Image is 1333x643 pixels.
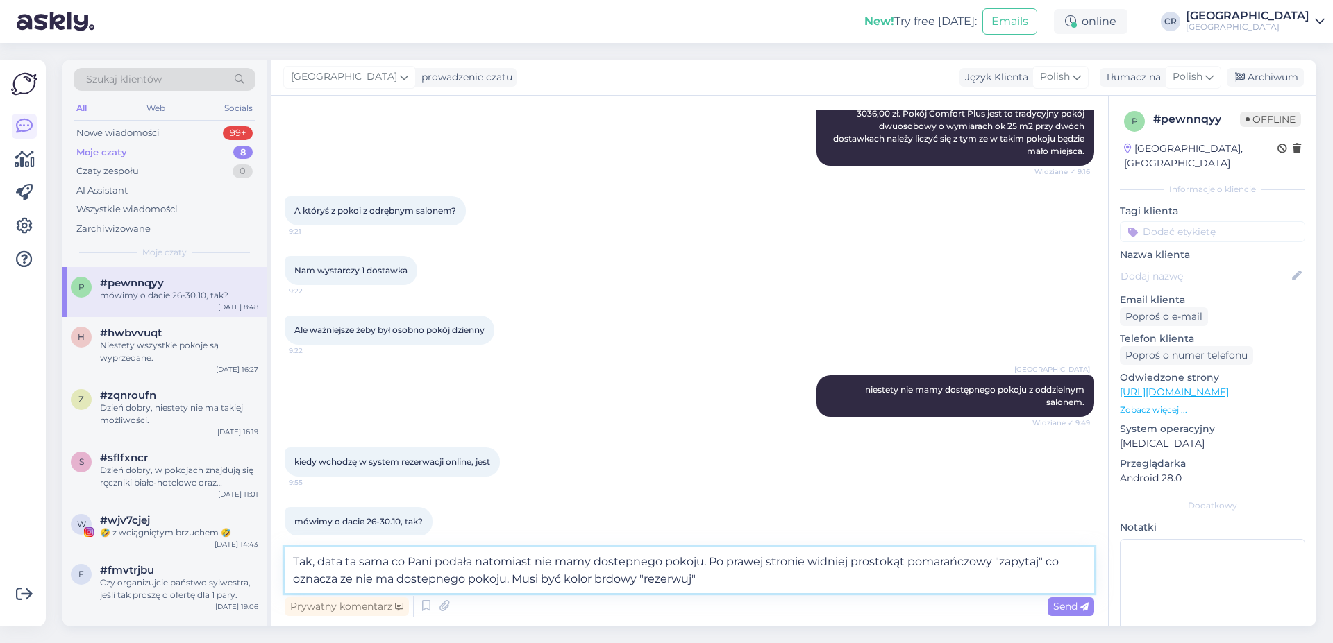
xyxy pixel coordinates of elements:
div: Socials [221,99,255,117]
p: System operacyjny [1120,422,1305,436]
button: Emails [982,8,1037,35]
div: Wszystkie wiadomości [76,203,178,216]
div: Dzień dobry, niestety nie ma takiej możliwości. [100,402,258,427]
div: AI Assistant [76,184,128,198]
span: A któryś z pokoi z odrębnym salonem? [294,205,456,216]
div: [DATE] 14:43 [215,539,258,549]
div: Web [144,99,168,117]
div: Dodatkowy [1120,499,1305,512]
div: Prywatny komentarz [285,597,409,616]
span: Widziane ✓ 9:49 [1032,418,1090,428]
div: Czaty zespołu [76,164,139,178]
div: Archiwum [1227,68,1304,87]
input: Dodać etykietę [1120,221,1305,242]
div: 0 [233,164,253,178]
span: Przepraszam za niedopatrzenie, z dwójką dzieci lat 9 to 3036,00 zł. Pokój Comfort Plus jest to tr... [833,96,1087,156]
div: prowadzenie czatu [416,70,512,85]
span: 9:21 [289,226,341,237]
span: #sflfxncr [100,452,148,464]
span: Nam wystarczy 1 dostawka [294,265,408,275]
a: [URL][DOMAIN_NAME] [1120,386,1229,398]
div: Moje czaty [76,146,127,160]
span: #wjv7cjej [100,514,150,526]
span: w [77,519,86,529]
p: Notatki [1120,520,1305,535]
div: [GEOGRAPHIC_DATA] [1186,22,1309,33]
span: #hwbvvuqt [100,327,162,339]
span: [GEOGRAPHIC_DATA] [291,69,397,85]
div: 8 [233,146,253,160]
div: Tłumacz na [1100,70,1161,85]
span: #fmvtrjbu [100,564,154,576]
div: # pewnnqyy [1153,111,1240,128]
span: Polish [1173,69,1202,85]
span: s [79,456,84,467]
span: Ale ważniejsze żeby był osobno pokój dzienny [294,325,485,335]
p: Zobacz więcej ... [1120,404,1305,416]
div: Niestety wszystkie pokoje są wyprzedane. [100,339,258,364]
a: [GEOGRAPHIC_DATA][GEOGRAPHIC_DATA] [1186,10,1325,33]
span: #pewnnqyy [100,277,164,289]
p: Telefon klienta [1120,332,1305,346]
div: Zarchiwizowane [76,222,151,236]
span: Offline [1240,112,1301,127]
div: Try free [DATE]: [864,13,977,30]
span: [GEOGRAPHIC_DATA] [1014,364,1090,375]
span: h [78,332,85,342]
span: kiedy wchodzę w system rezerwacji online, jest [294,456,490,467]
b: New! [864,15,894,28]
span: Widziane ✓ 9:16 [1034,166,1090,177]
span: #zqnroufn [100,389,156,402]
span: Polish [1040,69,1070,85]
div: Poproś o numer telefonu [1120,346,1253,365]
p: Nazwa klienta [1120,248,1305,262]
span: p [78,282,85,292]
p: Tagi klienta [1120,204,1305,218]
div: 🤣 z wciągniętym brzuchem 🤣 [100,526,258,539]
span: niestety nie mamy dostępnego pokoju z oddzielnym salonem. [865,384,1087,407]
div: [GEOGRAPHIC_DATA] [1186,10,1309,22]
div: 99+ [223,126,253,140]
div: CR [1161,12,1180,31]
div: Informacje o kliencie [1120,183,1305,196]
div: Poproś o e-mail [1120,307,1208,326]
p: [MEDICAL_DATA] [1120,436,1305,451]
div: [DATE] 8:48 [218,302,258,312]
span: 9:55 [289,477,341,488]
span: z [78,394,84,404]
span: Send [1053,600,1089,612]
div: All [74,99,90,117]
div: Nowe wiadomości [76,126,160,140]
div: [DATE] 16:19 [217,427,258,437]
p: Przeglądarka [1120,456,1305,471]
p: Odwiedzone strony [1120,370,1305,385]
div: [DATE] 19:06 [215,601,258,612]
div: Język Klienta [959,70,1028,85]
span: p [1132,116,1138,126]
textarea: Tak, data ta sama co Pani podała natomiast nie mamy dostepnego pokoju. Po prawej stronie widniej ... [285,547,1094,593]
div: Dzień dobry, w pokojach znajdują się ręczniki białe-hotelowe oraz niebieskie-basenowe. [100,464,258,489]
input: Dodaj nazwę [1121,268,1289,284]
span: mówimy o dacie 26-30.10, tak? [294,516,423,526]
div: Czy organizujcie państwo sylwestra, jeśli tak proszę o ofertę dla 1 pary. [100,576,258,601]
div: [DATE] 16:27 [216,364,258,375]
p: Email klienta [1120,293,1305,307]
div: [GEOGRAPHIC_DATA], [GEOGRAPHIC_DATA] [1124,142,1277,171]
div: online [1054,9,1127,34]
div: [DATE] 11:01 [218,489,258,499]
span: 9:22 [289,286,341,296]
span: f [78,569,84,579]
p: Android 28.0 [1120,471,1305,486]
span: Moje czaty [142,246,187,259]
div: mówimy o dacie 26-30.10, tak? [100,289,258,302]
span: 9:22 [289,345,341,356]
img: Askly Logo [11,71,37,97]
span: Szukaj klientów [86,72,162,87]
